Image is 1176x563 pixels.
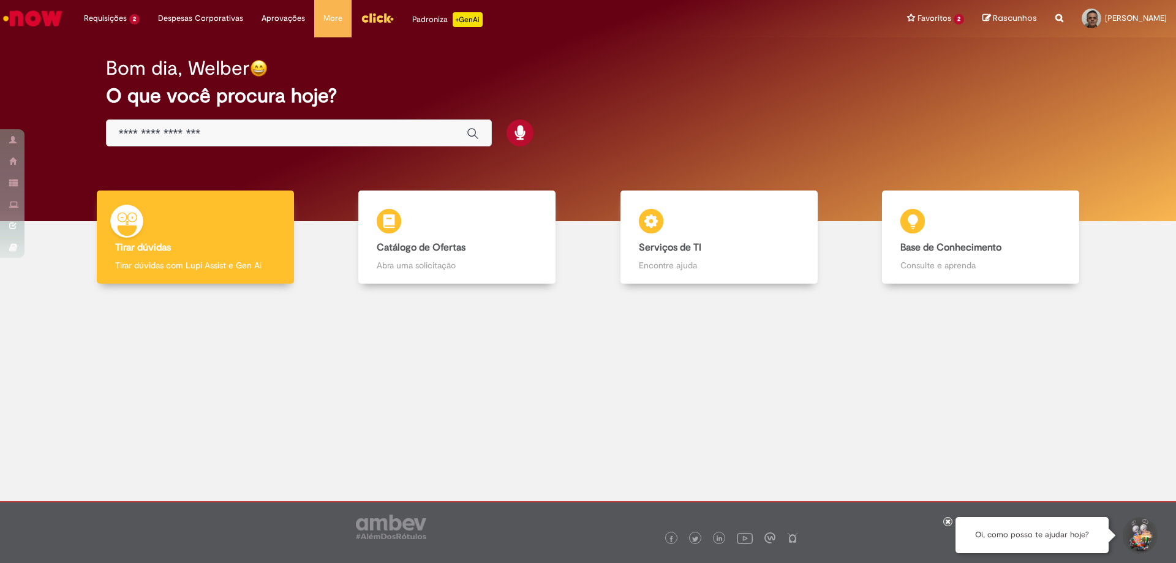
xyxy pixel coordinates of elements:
[1121,517,1158,554] button: Iniciar Conversa de Suporte
[900,241,1001,254] b: Base de Conhecimento
[361,9,394,27] img: click_logo_yellow_360x200.png
[129,14,140,25] span: 2
[850,191,1112,284] a: Base de Conhecimento Consulte e aprenda
[668,536,674,542] img: logo_footer_facebook.png
[64,191,326,284] a: Tirar dúvidas Tirar dúvidas com Lupi Assist e Gen Ai
[639,241,701,254] b: Serviços de TI
[412,12,483,27] div: Padroniza
[84,12,127,25] span: Requisições
[158,12,243,25] span: Despesas Corporativas
[1,6,64,31] img: ServiceNow
[993,12,1037,24] span: Rascunhos
[115,259,276,271] p: Tirar dúvidas com Lupi Assist e Gen Ai
[106,58,250,79] h2: Bom dia, Welber
[377,259,537,271] p: Abra uma solicitação
[356,515,426,539] img: logo_footer_ambev_rotulo_gray.png
[900,259,1061,271] p: Consulte e aprenda
[982,13,1037,25] a: Rascunhos
[1105,13,1167,23] span: [PERSON_NAME]
[588,191,850,284] a: Serviços de TI Encontre ajuda
[918,12,951,25] span: Favoritos
[377,241,466,254] b: Catálogo de Ofertas
[106,85,1071,107] h2: O que você procura hoje?
[692,536,698,542] img: logo_footer_twitter.png
[717,535,723,543] img: logo_footer_linkedin.png
[639,259,799,271] p: Encontre ajuda
[262,12,305,25] span: Aprovações
[954,14,964,25] span: 2
[956,517,1109,553] div: Oi, como posso te ajudar hoje?
[764,532,775,543] img: logo_footer_workplace.png
[453,12,483,27] p: +GenAi
[787,532,798,543] img: logo_footer_naosei.png
[326,191,589,284] a: Catálogo de Ofertas Abra uma solicitação
[115,241,171,254] b: Tirar dúvidas
[737,530,753,546] img: logo_footer_youtube.png
[250,59,268,77] img: happy-face.png
[323,12,342,25] span: More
